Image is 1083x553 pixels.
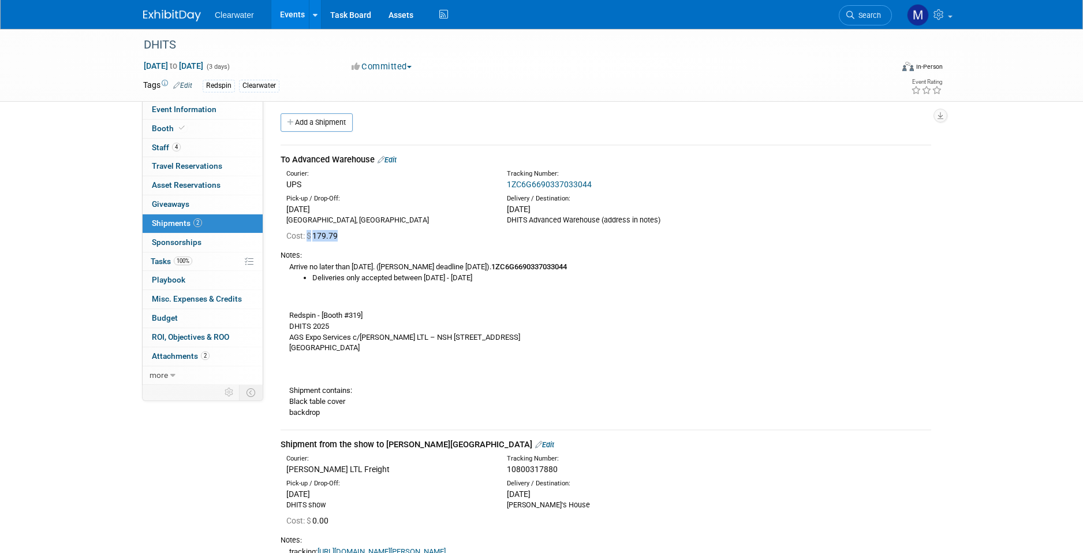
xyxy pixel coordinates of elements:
[839,5,892,25] a: Search
[281,535,931,545] div: Notes:
[151,257,192,266] span: Tasks
[179,125,185,131] i: Booth reservation complete
[507,454,765,463] div: Tracking Number:
[143,214,263,233] a: Shipments2
[173,81,192,90] a: Edit
[824,60,943,77] div: Event Format
[143,120,263,138] a: Booth
[902,62,914,71] img: Format-Inperson.png
[507,479,710,488] div: Delivery / Destination:
[143,10,201,21] img: ExhibitDay
[507,194,710,203] div: Delivery / Destination:
[286,194,490,203] div: Pick-up / Drop-Off:
[215,10,254,20] span: Clearwater
[348,61,416,73] button: Committed
[143,309,263,328] a: Budget
[507,500,710,510] div: [PERSON_NAME]'s House
[286,169,490,179] div: Courier:
[152,237,201,247] span: Sponsorships
[535,440,554,449] a: Edit
[168,61,179,70] span: to
[143,233,263,252] a: Sponsorships
[281,154,931,166] div: To Advanced Warehouse
[152,332,229,342] span: ROI, Objectives & ROO
[911,79,942,85] div: Event Rating
[286,179,490,190] div: UPS
[140,35,875,55] div: DHITS
[143,101,263,119] a: Event Information
[507,215,710,225] div: DHITS Advanced Warehouse (address in notes)
[203,80,235,92] div: Redspin
[312,273,931,284] li: Deliveries only accepted between [DATE] - [DATE]
[219,385,240,400] td: Personalize Event Tab Strip
[286,454,490,463] div: Courier:
[286,516,312,525] span: Cost: $
[916,62,943,71] div: In-Person
[143,61,204,71] span: [DATE] [DATE]
[152,313,178,322] span: Budget
[152,180,221,190] span: Asset Reservations
[239,80,279,92] div: Clearwater
[286,516,333,525] span: 0.00
[201,351,210,360] span: 2
[193,218,202,227] span: 2
[143,290,263,309] a: Misc. Expenses & Credits
[286,463,490,475] div: [PERSON_NAME] LTL Freight
[152,124,187,133] span: Booth
[206,63,230,70] span: (3 days)
[281,250,931,261] div: Notes:
[240,385,263,400] td: Toggle Event Tabs
[152,105,216,114] span: Event Information
[143,347,263,366] a: Attachments2
[143,195,263,214] a: Giveaways
[172,143,181,151] span: 4
[174,257,192,265] span: 100%
[143,253,263,271] a: Tasks100%
[286,488,490,500] div: [DATE]
[281,439,931,451] div: Shipment from the show to [PERSON_NAME][GEOGRAPHIC_DATA]
[150,370,168,380] span: more
[507,488,710,500] div: [DATE]
[907,4,929,26] img: Monica Pastor
[143,328,263,347] a: ROI, Objectives & ROO
[152,218,202,228] span: Shipments
[286,479,490,488] div: Pick-up / Drop-Off:
[152,199,189,209] span: Giveaways
[143,366,263,385] a: more
[507,169,765,179] div: Tracking Number:
[378,155,397,164] a: Edit
[491,262,567,271] b: 1ZC6G6690337033044
[286,215,490,225] div: [GEOGRAPHIC_DATA], [GEOGRAPHIC_DATA]
[286,231,312,240] span: Cost: $
[152,294,242,303] span: Misc. Expenses & Credits
[152,143,181,152] span: Staff
[286,203,490,215] div: [DATE]
[143,139,263,157] a: Staff4
[152,161,222,170] span: Travel Reservations
[854,11,881,20] span: Search
[281,113,353,132] a: Add a Shipment
[143,79,192,92] td: Tags
[143,176,263,195] a: Asset Reservations
[286,500,490,510] div: DHITS show
[152,275,185,284] span: Playbook
[507,180,592,189] a: 1ZC6G6690337033044
[507,465,558,474] span: 10800317880
[281,261,931,418] div: Arrive no later than [DATE]. ([PERSON_NAME] deadline [DATE]). Redspin - [Booth #319] DHITS 2025 A...
[143,157,263,176] a: Travel Reservations
[152,351,210,361] span: Attachments
[507,203,710,215] div: [DATE]
[143,271,263,290] a: Playbook
[286,231,342,240] span: 179.79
